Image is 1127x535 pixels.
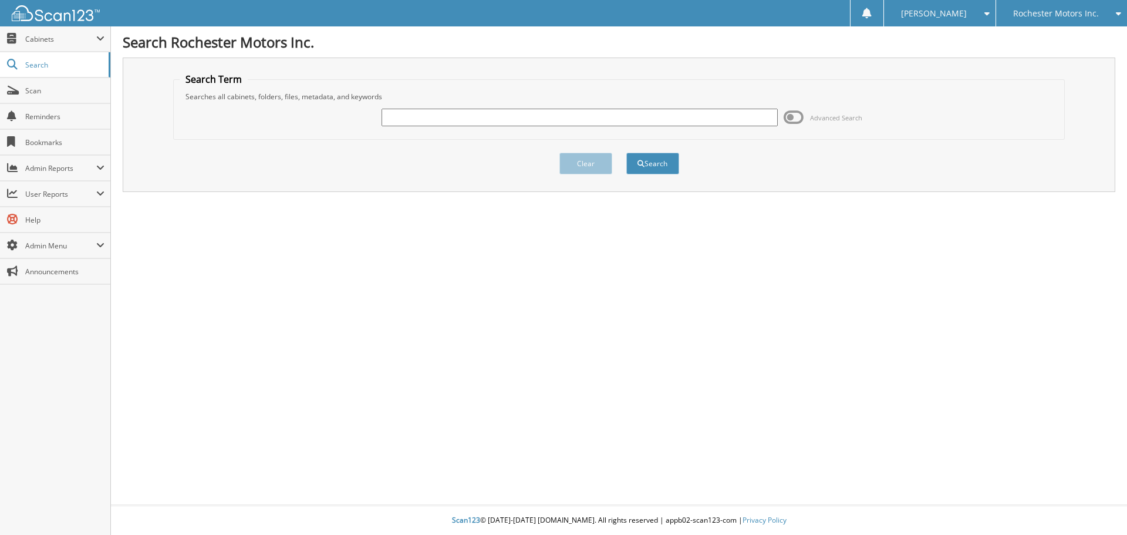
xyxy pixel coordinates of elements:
[123,32,1115,52] h1: Search Rochester Motors Inc.
[743,515,787,525] a: Privacy Policy
[452,515,480,525] span: Scan123
[12,5,100,21] img: scan123-logo-white.svg
[25,215,104,225] span: Help
[180,73,248,86] legend: Search Term
[25,241,96,251] span: Admin Menu
[25,34,96,44] span: Cabinets
[25,189,96,199] span: User Reports
[25,163,96,173] span: Admin Reports
[25,112,104,122] span: Reminders
[180,92,1059,102] div: Searches all cabinets, folders, files, metadata, and keywords
[1013,10,1099,17] span: Rochester Motors Inc.
[111,506,1127,535] div: © [DATE]-[DATE] [DOMAIN_NAME]. All rights reserved | appb02-scan123-com |
[25,267,104,277] span: Announcements
[810,113,862,122] span: Advanced Search
[25,86,104,96] span: Scan
[626,153,679,174] button: Search
[25,60,103,70] span: Search
[559,153,612,174] button: Clear
[25,137,104,147] span: Bookmarks
[901,10,967,17] span: [PERSON_NAME]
